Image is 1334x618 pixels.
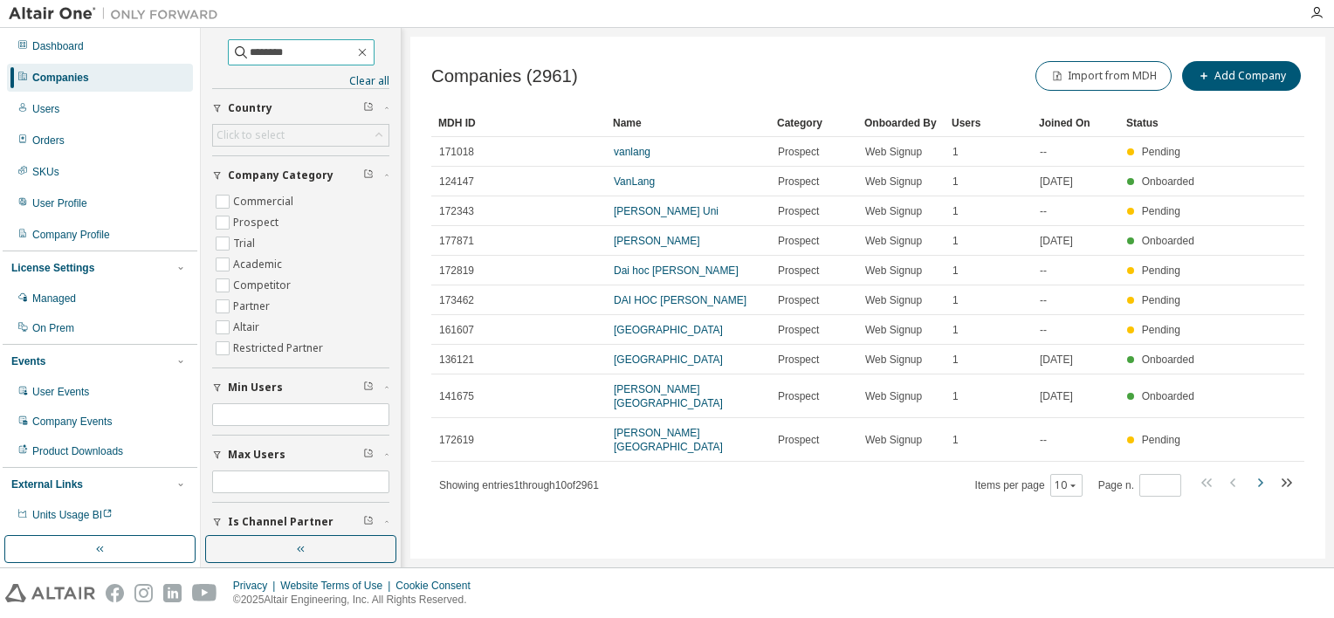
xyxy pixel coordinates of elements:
[1040,353,1073,367] span: [DATE]
[228,168,333,182] span: Company Category
[778,175,819,189] span: Prospect
[1040,264,1047,278] span: --
[1182,61,1301,91] button: Add Company
[363,168,374,182] span: Clear filter
[11,261,94,275] div: License Settings
[228,101,272,115] span: Country
[363,101,374,115] span: Clear filter
[1142,235,1194,247] span: Onboarded
[233,338,327,359] label: Restricted Partner
[280,579,395,593] div: Website Terms of Use
[778,353,819,367] span: Prospect
[134,584,153,602] img: instagram.svg
[32,385,89,399] div: User Events
[865,389,922,403] span: Web Signup
[952,204,959,218] span: 1
[1142,146,1180,158] span: Pending
[613,109,763,137] div: Name
[439,389,474,403] span: 141675
[438,109,599,137] div: MDH ID
[865,323,922,337] span: Web Signup
[233,191,297,212] label: Commercial
[439,479,599,491] span: Showing entries 1 through 10 of 2961
[32,71,89,85] div: Companies
[212,436,389,474] button: Max Users
[32,228,110,242] div: Company Profile
[11,354,45,368] div: Events
[952,389,959,403] span: 1
[32,444,123,458] div: Product Downloads
[431,66,578,86] span: Companies (2961)
[233,212,282,233] label: Prospect
[614,324,723,336] a: [GEOGRAPHIC_DATA]
[32,292,76,306] div: Managed
[778,234,819,248] span: Prospect
[865,353,922,367] span: Web Signup
[233,296,273,317] label: Partner
[614,146,650,158] a: vanlang
[865,293,922,307] span: Web Signup
[439,323,474,337] span: 161607
[32,165,59,179] div: SKUs
[614,235,700,247] a: [PERSON_NAME]
[952,433,959,447] span: 1
[952,264,959,278] span: 1
[439,353,474,367] span: 136121
[32,102,59,116] div: Users
[233,317,263,338] label: Altair
[778,433,819,447] span: Prospect
[975,474,1083,497] span: Items per page
[1142,294,1180,306] span: Pending
[212,368,389,407] button: Min Users
[439,234,474,248] span: 177871
[778,204,819,218] span: Prospect
[1039,109,1112,137] div: Joined On
[212,503,389,541] button: Is Channel Partner
[1040,293,1047,307] span: --
[614,264,739,277] a: Dai hoc [PERSON_NAME]
[1142,354,1194,366] span: Onboarded
[1040,204,1047,218] span: --
[233,254,285,275] label: Academic
[614,383,723,409] a: [PERSON_NAME][GEOGRAPHIC_DATA]
[363,515,374,529] span: Clear filter
[5,584,95,602] img: altair_logo.svg
[439,293,474,307] span: 173462
[9,5,227,23] img: Altair One
[865,264,922,278] span: Web Signup
[32,415,112,429] div: Company Events
[1098,474,1181,497] span: Page n.
[363,448,374,462] span: Clear filter
[32,509,113,521] span: Units Usage BI
[228,448,285,462] span: Max Users
[614,354,723,366] a: [GEOGRAPHIC_DATA]
[32,39,84,53] div: Dashboard
[952,175,959,189] span: 1
[212,74,389,88] a: Clear all
[32,134,65,148] div: Orders
[212,89,389,127] button: Country
[1040,433,1047,447] span: --
[614,205,719,217] a: [PERSON_NAME] Uni
[1040,175,1073,189] span: [DATE]
[1040,145,1047,159] span: --
[778,293,819,307] span: Prospect
[1040,234,1073,248] span: [DATE]
[212,156,389,195] button: Company Category
[1142,390,1194,402] span: Onboarded
[363,381,374,395] span: Clear filter
[952,323,959,337] span: 1
[1142,324,1180,336] span: Pending
[1040,389,1073,403] span: [DATE]
[439,204,474,218] span: 172343
[952,145,959,159] span: 1
[439,433,474,447] span: 172619
[228,381,283,395] span: Min Users
[865,204,922,218] span: Web Signup
[1142,205,1180,217] span: Pending
[614,294,746,306] a: DAI HOC [PERSON_NAME]
[952,293,959,307] span: 1
[233,579,280,593] div: Privacy
[865,433,922,447] span: Web Signup
[217,128,285,142] div: Click to select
